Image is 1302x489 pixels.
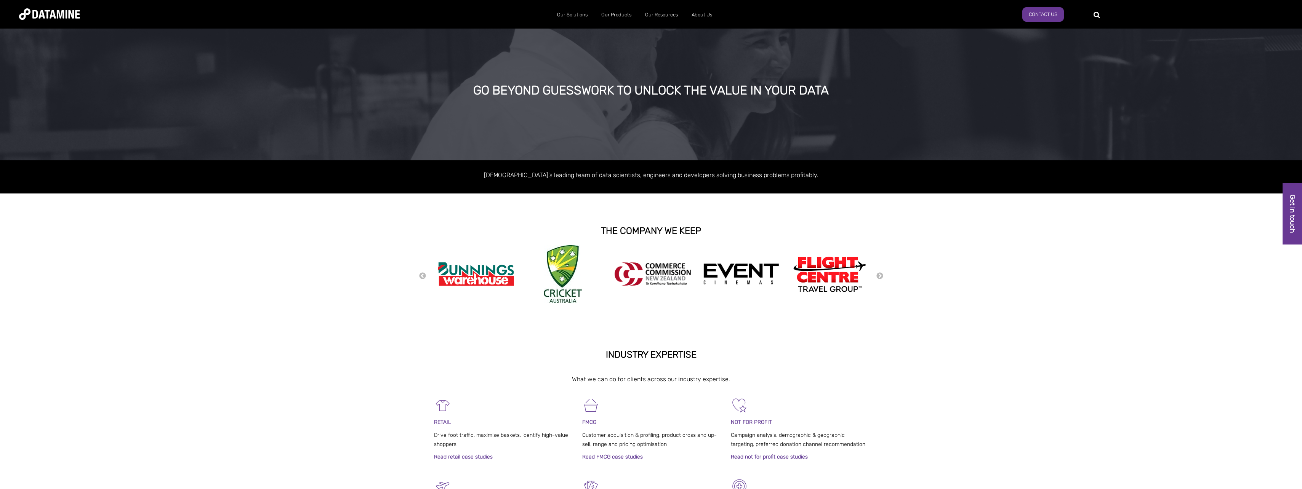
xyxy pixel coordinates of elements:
a: Contact us [1022,7,1064,22]
span: RETAIL [434,419,451,425]
span: Drive foot traffic, maximise baskets, identify high-value shoppers [434,432,568,447]
button: Next [876,272,884,280]
a: Our Solutions [550,5,594,25]
img: Cricket Australia [544,245,582,303]
p: [DEMOGRAPHIC_DATA]'s leading team of data scientists, engineers and developers solving business p... [434,170,868,180]
a: Read retail case studies [434,454,493,460]
span: What we can do for clients across our industry expertise. [572,376,730,383]
img: Datamine [19,8,80,20]
strong: THE COMPANY WE KEEP [601,225,701,236]
button: Previous [419,272,426,280]
img: Not For Profit [731,397,748,414]
span: Customer acquisition & profiling, product cross and up-sell, range and pricing optimisation [582,432,717,447]
span: Campaign analysis, demographic & geographic targeting, preferred donation channel recommendation [731,432,865,447]
a: Our Products [594,5,638,25]
div: GO BEYOND GUESSWORK TO UNLOCK THE VALUE IN YOUR DATA [140,84,1162,97]
a: About Us [685,5,719,25]
img: commercecommission [615,262,691,286]
span: FMCG [582,419,596,425]
img: event cinemas [703,263,779,285]
img: Bunnings Warehouse [438,260,514,288]
span: NOT FOR PROFIT [731,419,772,425]
img: Retail-1 [434,397,451,414]
img: Flight Centre [791,254,868,294]
img: FMCG [582,397,599,414]
a: Our Resources [638,5,685,25]
a: Get in touch [1283,183,1302,244]
a: Read FMCG case studies [582,454,643,460]
strong: INDUSTRY EXPERTISE [606,349,697,360]
a: Read not for profit case studies [731,454,808,460]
